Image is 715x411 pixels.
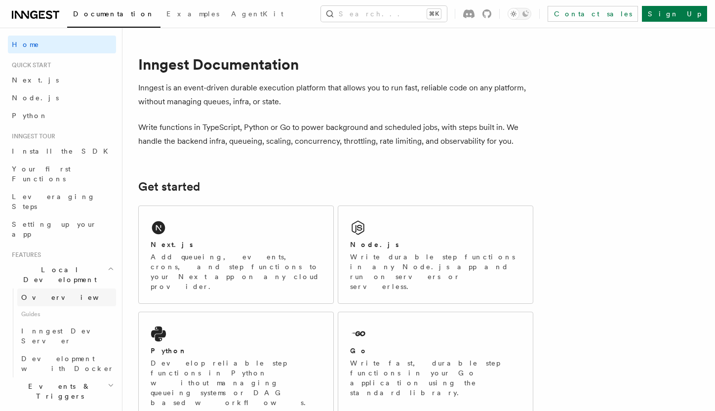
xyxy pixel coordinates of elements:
[151,346,187,356] h2: Python
[12,76,59,84] span: Next.js
[151,240,193,249] h2: Next.js
[73,10,155,18] span: Documentation
[225,3,289,27] a: AgentKit
[166,10,219,18] span: Examples
[350,346,368,356] h2: Go
[8,265,108,285] span: Local Development
[138,180,200,194] a: Get started
[21,293,123,301] span: Overview
[17,350,116,377] a: Development with Docker
[8,71,116,89] a: Next.js
[17,322,116,350] a: Inngest Dev Server
[17,306,116,322] span: Guides
[8,261,116,288] button: Local Development
[12,147,114,155] span: Install the SDK
[17,288,116,306] a: Overview
[8,142,116,160] a: Install the SDK
[8,61,51,69] span: Quick start
[12,40,40,49] span: Home
[12,112,48,120] span: Python
[8,160,116,188] a: Your first Functions
[160,3,225,27] a: Examples
[350,358,521,398] p: Write fast, durable step functions in your Go application using the standard library.
[8,107,116,124] a: Python
[8,132,55,140] span: Inngest tour
[427,9,441,19] kbd: ⌘K
[338,205,533,304] a: Node.jsWrite durable step functions in any Node.js app and run on servers or serverless.
[231,10,283,18] span: AgentKit
[642,6,707,22] a: Sign Up
[151,358,321,408] p: Develop reliable step functions in Python without managing queueing systems or DAG based workflows.
[548,6,638,22] a: Contact sales
[67,3,160,28] a: Documentation
[350,252,521,291] p: Write durable step functions in any Node.js app and run on servers or serverless.
[138,121,533,148] p: Write functions in TypeScript, Python or Go to power background and scheduled jobs, with steps bu...
[8,215,116,243] a: Setting up your app
[12,220,97,238] span: Setting up your app
[8,381,108,401] span: Events & Triggers
[138,205,334,304] a: Next.jsAdd queueing, events, crons, and step functions to your Next app on any cloud provider.
[8,251,41,259] span: Features
[350,240,399,249] h2: Node.js
[8,36,116,53] a: Home
[21,355,114,372] span: Development with Docker
[151,252,321,291] p: Add queueing, events, crons, and step functions to your Next app on any cloud provider.
[138,55,533,73] h1: Inngest Documentation
[508,8,531,20] button: Toggle dark mode
[321,6,447,22] button: Search...⌘K
[21,327,106,345] span: Inngest Dev Server
[8,288,116,377] div: Local Development
[138,81,533,109] p: Inngest is an event-driven durable execution platform that allows you to run fast, reliable code ...
[8,377,116,405] button: Events & Triggers
[8,188,116,215] a: Leveraging Steps
[12,193,95,210] span: Leveraging Steps
[12,165,71,183] span: Your first Functions
[8,89,116,107] a: Node.js
[12,94,59,102] span: Node.js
